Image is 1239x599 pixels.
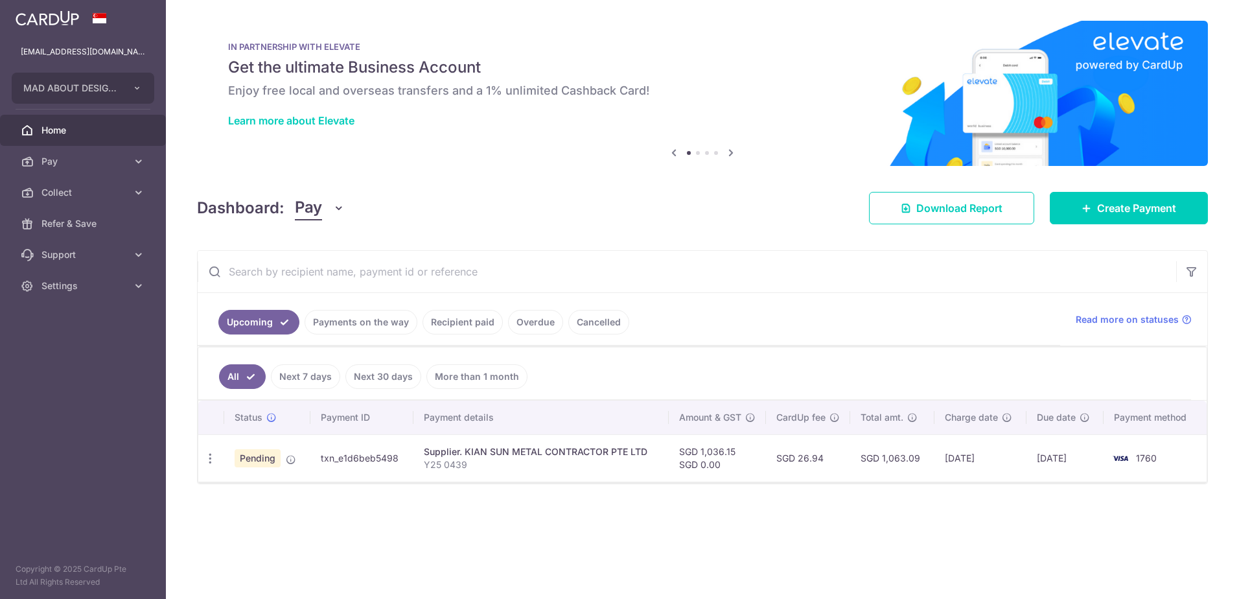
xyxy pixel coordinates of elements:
[12,73,154,104] button: MAD ABOUT DESIGN INTERIOR STUDIO PTE. LTD.
[345,364,421,389] a: Next 30 days
[945,411,998,424] span: Charge date
[916,200,1002,216] span: Download Report
[776,411,826,424] span: CardUp fee
[1136,452,1157,464] span: 1760
[1076,313,1179,326] span: Read more on statuses
[1097,200,1176,216] span: Create Payment
[197,196,284,220] h4: Dashboard:
[198,251,1176,292] input: Search by recipient name, payment id or reference
[235,449,281,467] span: Pending
[424,458,658,471] p: Y25 0439
[218,310,299,335] a: Upcoming
[21,45,145,58] p: [EMAIL_ADDRESS][DOMAIN_NAME]
[861,411,903,424] span: Total amt.
[679,411,741,424] span: Amount & GST
[934,434,1026,482] td: [DATE]
[295,196,322,220] span: Pay
[228,41,1177,52] p: IN PARTNERSHIP WITH ELEVATE
[41,186,127,199] span: Collect
[295,196,345,220] button: Pay
[869,192,1034,224] a: Download Report
[23,82,119,95] span: MAD ABOUT DESIGN INTERIOR STUDIO PTE. LTD.
[669,434,766,482] td: SGD 1,036.15 SGD 0.00
[413,401,669,434] th: Payment details
[1076,313,1192,326] a: Read more on statuses
[1037,411,1076,424] span: Due date
[228,57,1177,78] h5: Get the ultimate Business Account
[1156,560,1226,593] iframe: Opens a widget where you can find more information
[219,364,266,389] a: All
[41,279,127,292] span: Settings
[271,364,340,389] a: Next 7 days
[568,310,629,335] a: Cancelled
[310,401,413,434] th: Payment ID
[508,310,563,335] a: Overdue
[235,411,262,424] span: Status
[305,310,417,335] a: Payments on the way
[423,310,503,335] a: Recipient paid
[41,248,127,261] span: Support
[1050,192,1208,224] a: Create Payment
[426,364,527,389] a: More than 1 month
[766,434,850,482] td: SGD 26.94
[41,155,127,168] span: Pay
[228,83,1177,99] h6: Enjoy free local and overseas transfers and a 1% unlimited Cashback Card!
[41,217,127,230] span: Refer & Save
[197,21,1208,166] img: Renovation banner
[424,445,658,458] div: Supplier. KIAN SUN METAL CONTRACTOR PTE LTD
[1104,401,1207,434] th: Payment method
[850,434,934,482] td: SGD 1,063.09
[1026,434,1104,482] td: [DATE]
[1107,451,1133,466] img: Bank Card
[16,10,79,26] img: CardUp
[310,434,413,482] td: txn_e1d6beb5498
[228,114,354,127] a: Learn more about Elevate
[41,124,127,137] span: Home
